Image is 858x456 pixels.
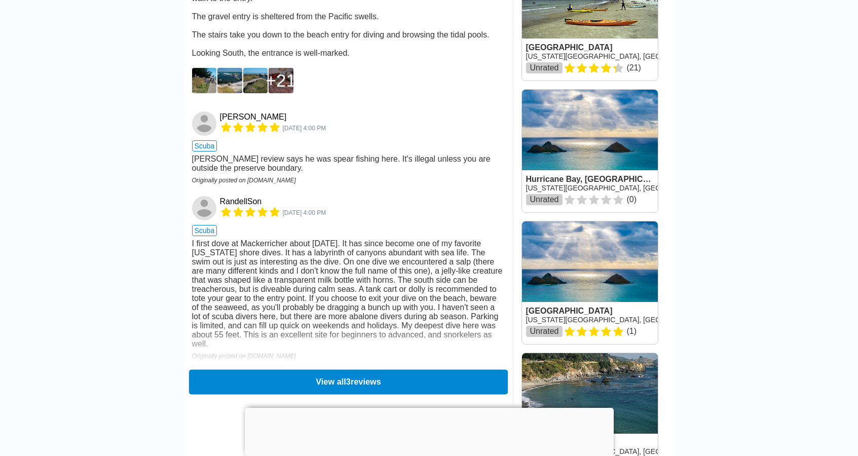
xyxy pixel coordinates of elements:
span: 3147 [283,125,326,132]
span: 1750 [283,209,326,216]
div: Originally posted on [DOMAIN_NAME] [192,177,505,184]
img: RandellSon [192,196,216,220]
div: [PERSON_NAME] review says he was spear fishing here. It's illegal unless you are outside the pres... [192,155,505,173]
img: d008708.jpg [243,68,268,93]
a: RandellSon [192,196,218,220]
img: Jeff Emanuel [192,111,216,136]
div: 21 [266,70,296,91]
div: Originally posted on [DOMAIN_NAME] [192,353,505,360]
img: d008709.jpg [217,68,242,93]
a: Jeff Emanuel [192,111,218,136]
img: D008707.JPG [192,68,217,93]
span: scuba [192,225,217,236]
button: View all3reviews [189,369,507,394]
a: RandellSon [220,197,262,206]
div: I first dove at Mackerricher about [DATE]. It has since become one of my favorite [US_STATE] shor... [192,239,505,349]
a: [PERSON_NAME] [220,112,287,122]
iframe: Advertisement [245,408,614,453]
span: scuba [192,140,217,151]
